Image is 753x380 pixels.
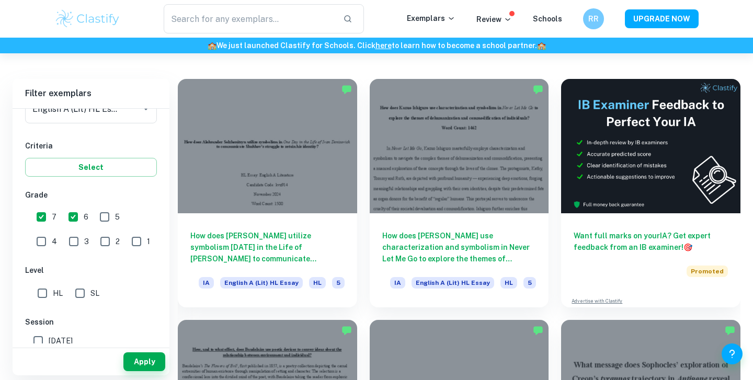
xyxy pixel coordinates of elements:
span: 5 [523,277,536,289]
span: 2 [116,236,120,247]
span: 🎯 [683,243,692,251]
span: SL [90,287,99,299]
span: HL [500,277,517,289]
img: Thumbnail [561,79,740,213]
button: Select [25,158,157,177]
h6: Session [25,316,157,328]
a: Want full marks on yourIA? Get expert feedback from an IB examiner!PromotedAdvertise with Clastify [561,79,740,307]
h6: Criteria [25,140,157,152]
a: How does [PERSON_NAME] utilize symbolism [DATE] in the Life of [PERSON_NAME] to communicate [PERS... [178,79,357,307]
h6: We just launched Clastify for Schools. Click to learn how to become a school partner. [2,40,751,51]
img: Marked [533,325,543,336]
a: How does [PERSON_NAME] use characterization and symbolism in Never Let Me Go to explore the theme... [370,79,549,307]
img: Marked [725,325,735,336]
span: Promoted [687,266,728,277]
img: Clastify logo [54,8,121,29]
span: 1 [147,236,150,247]
input: Search for any exemplars... [164,4,335,33]
span: IA [390,277,405,289]
img: Marked [341,325,352,336]
span: 5 [332,277,345,289]
h6: Filter exemplars [13,79,169,108]
p: Review [476,14,512,25]
a: here [375,41,392,50]
h6: How does [PERSON_NAME] utilize symbolism [DATE] in the Life of [PERSON_NAME] to communicate [PERS... [190,230,345,264]
span: English A (Lit) HL Essay [412,277,494,289]
span: IA [199,277,214,289]
button: Open [139,101,153,116]
span: 7 [52,211,56,223]
button: Help and Feedback [722,343,743,364]
a: Schools [533,15,562,23]
h6: Want full marks on your IA ? Get expert feedback from an IB examiner! [574,230,728,253]
h6: RR [588,13,600,25]
span: English A (Lit) HL Essay [220,277,303,289]
img: Marked [341,84,352,95]
button: RR [583,8,604,29]
span: 3 [84,236,89,247]
span: 5 [115,211,120,223]
a: Advertise with Clastify [572,297,622,305]
h6: How does [PERSON_NAME] use characterization and symbolism in Never Let Me Go to explore the theme... [382,230,537,264]
span: [DATE] [49,335,73,347]
button: Apply [123,352,165,371]
button: UPGRADE NOW [625,9,699,28]
img: Marked [533,84,543,95]
span: HL [53,287,63,299]
span: 6 [84,211,88,223]
h6: Level [25,264,157,276]
span: 4 [52,236,57,247]
h6: Grade [25,189,157,201]
p: Exemplars [407,13,455,24]
span: 🏫 [208,41,216,50]
span: 🏫 [537,41,546,50]
span: HL [309,277,326,289]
